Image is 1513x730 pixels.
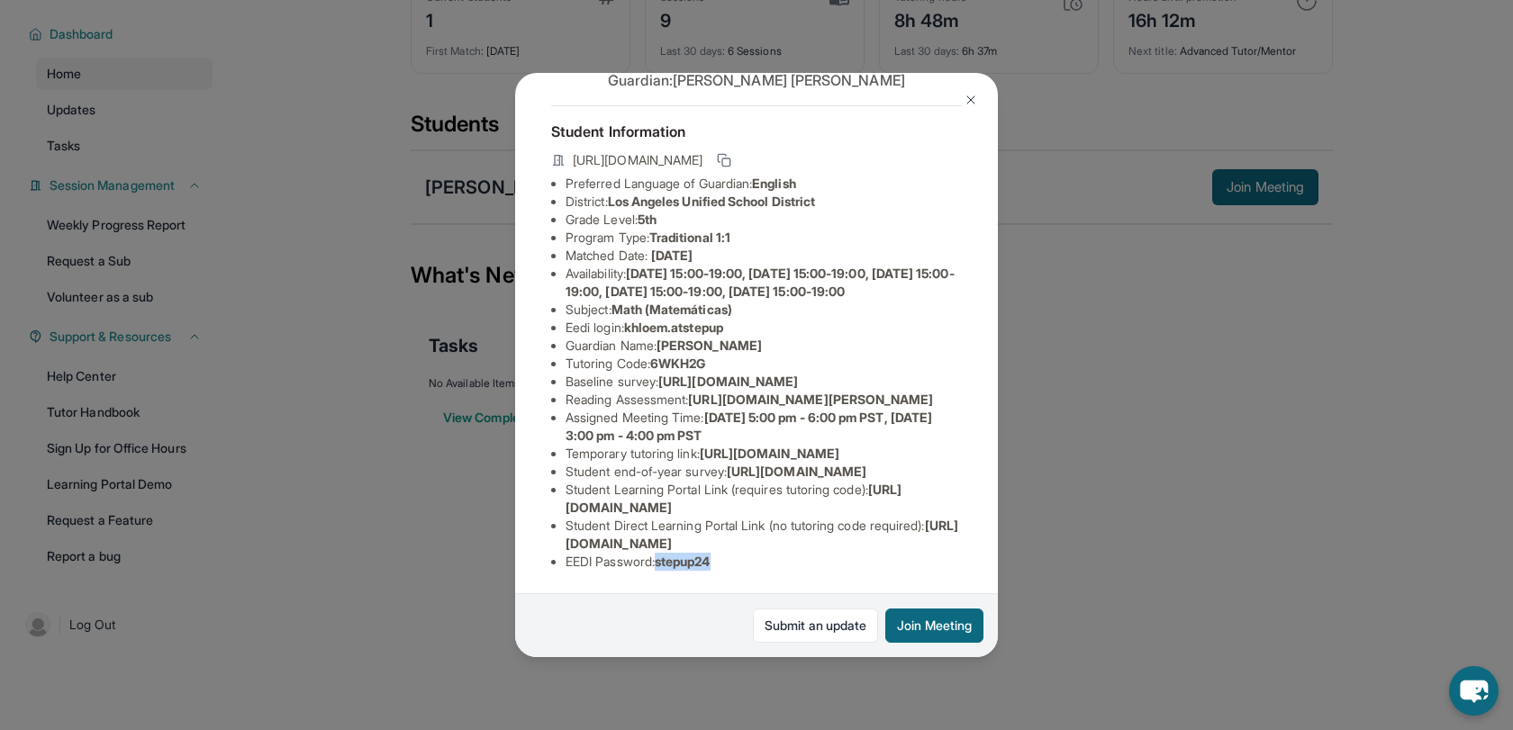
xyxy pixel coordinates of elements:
[566,445,962,463] li: Temporary tutoring link :
[551,69,962,91] p: Guardian: [PERSON_NAME] [PERSON_NAME]
[655,554,711,569] span: stepup24
[566,355,962,373] li: Tutoring Code :
[566,553,962,571] li: EEDI Password :
[753,608,878,643] a: Submit an update
[612,302,732,317] span: Math (Matemáticas)
[566,391,962,409] li: Reading Assessment :
[752,176,796,191] span: English
[566,319,962,337] li: Eedi login :
[713,149,735,171] button: Copy link
[651,248,693,263] span: [DATE]
[566,410,932,443] span: [DATE] 5:00 pm - 6:00 pm PST, [DATE] 3:00 pm - 4:00 pm PST
[566,373,962,391] li: Baseline survey :
[566,481,962,517] li: Student Learning Portal Link (requires tutoring code) :
[566,463,962,481] li: Student end-of-year survey :
[657,338,762,353] span: [PERSON_NAME]
[566,265,962,301] li: Availability:
[885,608,983,643] button: Join Meeting
[566,193,962,211] li: District:
[658,374,798,389] span: [URL][DOMAIN_NAME]
[566,175,962,193] li: Preferred Language of Guardian:
[566,337,962,355] li: Guardian Name :
[566,211,962,229] li: Grade Level:
[638,212,657,227] span: 5th
[566,409,962,445] li: Assigned Meeting Time :
[624,320,723,335] span: khloem.atstepup
[650,356,705,371] span: 6WKH2G
[573,151,702,169] span: [URL][DOMAIN_NAME]
[566,247,962,265] li: Matched Date:
[727,464,866,479] span: [URL][DOMAIN_NAME]
[1449,666,1499,716] button: chat-button
[700,446,839,461] span: [URL][DOMAIN_NAME]
[649,230,730,245] span: Traditional 1:1
[566,301,962,319] li: Subject :
[964,93,978,107] img: Close Icon
[566,229,962,247] li: Program Type:
[608,194,815,209] span: Los Angeles Unified School District
[566,266,955,299] span: [DATE] 15:00-19:00, [DATE] 15:00-19:00, [DATE] 15:00-19:00, [DATE] 15:00-19:00, [DATE] 15:00-19:00
[566,517,962,553] li: Student Direct Learning Portal Link (no tutoring code required) :
[551,121,962,142] h4: Student Information
[688,392,933,407] span: [URL][DOMAIN_NAME][PERSON_NAME]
